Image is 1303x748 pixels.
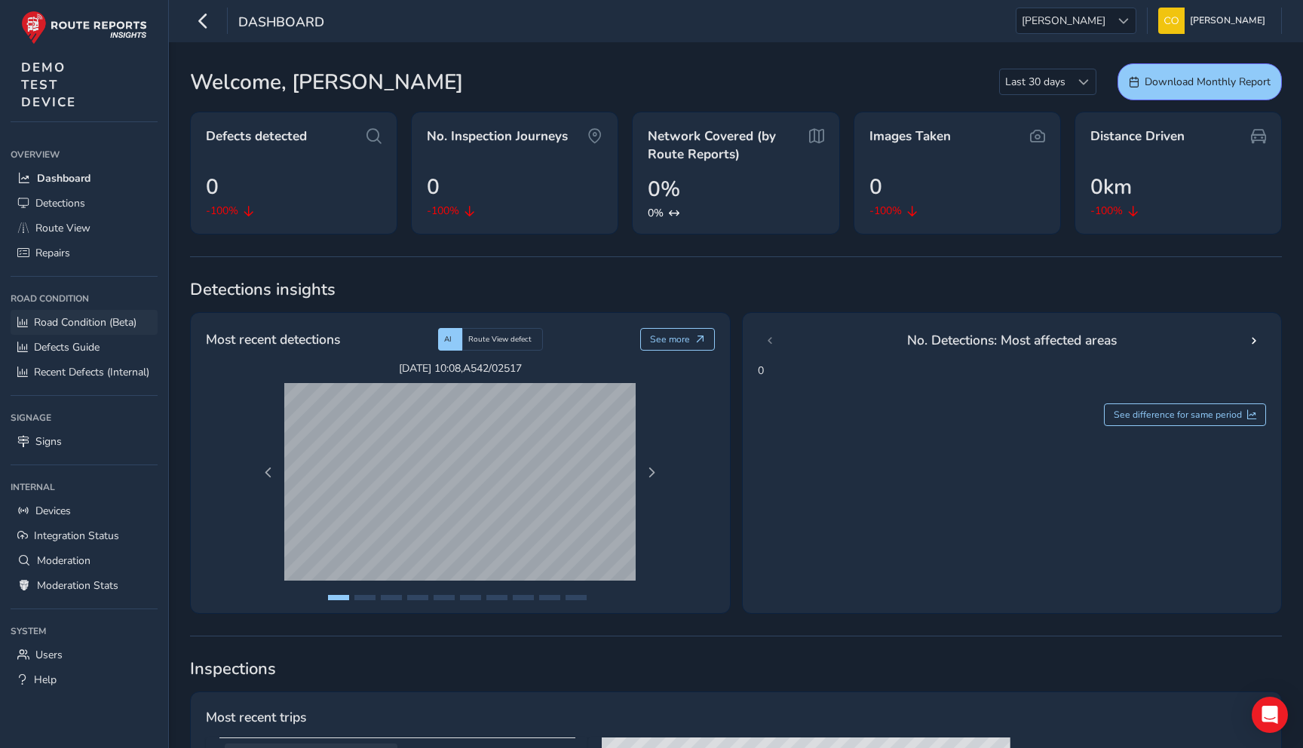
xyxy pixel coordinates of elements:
span: See more [650,333,690,345]
span: Route View defect [468,334,532,345]
span: 0km [1090,171,1132,203]
button: Page 3 [381,595,402,600]
span: No. Inspection Journeys [427,127,568,146]
button: Download Monthly Report [1118,63,1282,100]
span: 0% [648,205,664,221]
span: Inspections [190,658,1282,680]
div: Overview [11,143,158,166]
span: Users [35,648,63,662]
span: AI [444,334,452,345]
span: 0 [427,171,440,203]
button: See difference for same period [1104,403,1267,426]
button: [PERSON_NAME] [1158,8,1271,34]
a: Devices [11,498,158,523]
button: Next Page [641,462,662,483]
span: Welcome, [PERSON_NAME] [190,66,463,98]
span: Road Condition (Beta) [34,315,136,330]
a: Road Condition (Beta) [11,310,158,335]
a: Detections [11,191,158,216]
span: Detections [35,196,85,210]
a: Defects Guide [11,335,158,360]
span: [DATE] 10:08 , A542/02517 [284,361,636,376]
div: 0 [742,312,1283,614]
button: Previous Page [258,462,279,483]
span: Moderation Stats [37,578,118,593]
div: AI [438,328,462,351]
img: diamond-layout [1158,8,1185,34]
span: 0 [206,171,219,203]
span: Recent Defects (Internal) [34,365,149,379]
span: DEMO TEST DEVICE [21,59,76,111]
img: rr logo [21,11,147,44]
span: Dashboard [238,13,324,34]
button: Page 6 [460,595,481,600]
span: See difference for same period [1114,409,1242,421]
span: Distance Driven [1090,127,1185,146]
button: Page 5 [434,595,455,600]
span: -100% [869,203,902,219]
span: Defects Guide [34,340,100,354]
span: Route View [35,221,90,235]
div: System [11,620,158,642]
button: Page 1 [328,595,349,600]
div: Internal [11,476,158,498]
span: [PERSON_NAME] [1190,8,1265,34]
a: Integration Status [11,523,158,548]
span: Help [34,673,57,687]
span: Download Monthly Report [1145,75,1271,89]
span: Devices [35,504,71,518]
button: Page 7 [486,595,507,600]
a: Dashboard [11,166,158,191]
span: -100% [427,203,459,219]
span: Defects detected [206,127,307,146]
a: Moderation Stats [11,573,158,598]
a: Route View [11,216,158,241]
a: Recent Defects (Internal) [11,360,158,385]
span: Most recent detections [206,330,340,349]
span: Network Covered (by Route Reports) [648,127,806,163]
button: Page 8 [513,595,534,600]
button: See more [640,328,715,351]
button: Page 9 [539,595,560,600]
button: Page 4 [407,595,428,600]
span: Most recent trips [206,707,306,727]
div: Open Intercom Messenger [1252,697,1288,733]
span: -100% [1090,203,1123,219]
button: Page 2 [354,595,376,600]
div: Signage [11,406,158,429]
div: Route View defect [462,328,543,351]
span: No. Detections: Most affected areas [907,330,1117,350]
a: Users [11,642,158,667]
span: Last 30 days [1000,69,1071,94]
span: -100% [206,203,238,219]
span: Detections insights [190,278,1282,301]
span: [PERSON_NAME] [1016,8,1111,33]
a: Repairs [11,241,158,265]
span: 0 [869,171,882,203]
span: Signs [35,434,62,449]
a: Help [11,667,158,692]
span: Dashboard [37,171,90,185]
span: Images Taken [869,127,951,146]
span: Integration Status [34,529,119,543]
button: Page 10 [566,595,587,600]
span: 0% [648,173,680,205]
a: Moderation [11,548,158,573]
div: Road Condition [11,287,158,310]
a: Signs [11,429,158,454]
span: Repairs [35,246,70,260]
span: Moderation [37,553,90,568]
